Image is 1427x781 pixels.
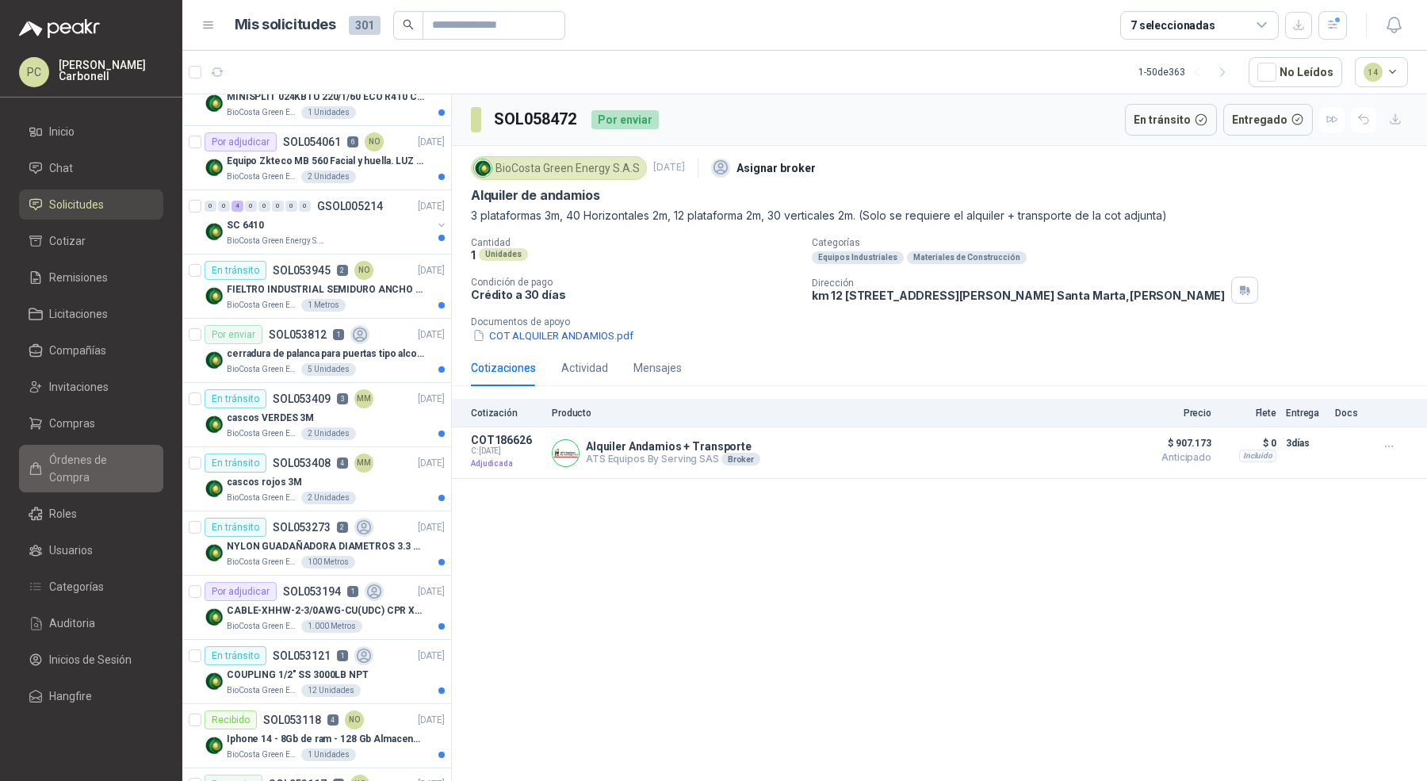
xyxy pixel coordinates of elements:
[205,646,266,665] div: En tránsito
[227,492,298,504] p: BioCosta Green Energy S.A.S
[245,201,257,212] div: 0
[227,556,298,569] p: BioCosta Green Energy S.A.S
[418,649,445,664] p: [DATE]
[403,19,414,30] span: search
[349,16,381,35] span: 301
[736,159,816,177] p: Asignar broker
[182,62,451,126] a: RecibidoSOL0543631[DATE] Company LogoMINISPLIT 024KBTU 220/1/60 ECO R410 C/FRBioCosta Green Energ...
[418,263,445,278] p: [DATE]
[205,350,224,369] img: Company Logo
[19,499,163,529] a: Roles
[474,159,492,177] img: Company Logo
[273,650,331,661] p: SOL053121
[418,199,445,214] p: [DATE]
[49,651,132,668] span: Inicios de Sesión
[471,248,476,262] p: 1
[231,201,243,212] div: 4
[471,187,599,204] p: Alquiler de andamios
[49,232,86,250] span: Cotizar
[337,457,348,469] p: 4
[471,316,1421,327] p: Documentos de apoyo
[205,201,216,212] div: 0
[49,123,75,140] span: Inicio
[301,748,356,761] div: 1 Unidades
[471,288,799,301] p: Crédito a 30 días
[273,457,331,469] p: SOL053408
[418,520,445,535] p: [DATE]
[471,446,542,456] span: C: [DATE]
[49,505,77,523] span: Roles
[1286,434,1326,453] p: 3 días
[1239,450,1276,462] div: Incluido
[418,135,445,150] p: [DATE]
[273,522,331,533] p: SOL053273
[205,261,266,280] div: En tránsito
[301,556,355,569] div: 100 Metros
[552,408,1123,419] p: Producto
[418,713,445,728] p: [DATE]
[205,415,224,434] img: Company Logo
[1223,104,1314,136] button: Entregado
[471,408,542,419] p: Cotización
[49,378,109,396] span: Invitaciones
[1221,408,1276,419] p: Flete
[553,440,579,466] img: Company Logo
[1131,17,1215,34] div: 7 seleccionadas
[227,684,298,697] p: BioCosta Green Energy S.A.S
[227,620,298,633] p: BioCosta Green Energy S.A.S
[227,411,314,426] p: cascos VERDES 3M
[227,346,424,362] p: cerradura de palanca para puertas tipo alcoba marca yale
[633,359,682,377] div: Mensajes
[337,265,348,276] p: 2
[269,329,327,340] p: SOL053812
[1335,408,1367,419] p: Docs
[205,543,224,562] img: Company Logo
[301,620,362,633] div: 1.000 Metros
[586,440,760,453] p: Alquiler Andamios + Transporte
[1125,104,1217,136] button: En tránsito
[205,325,262,344] div: Por enviar
[227,218,264,233] p: SC 6410
[182,255,451,319] a: En tránsitoSOL0539452NO[DATE] Company LogoFIELTRO INDUSTRIAL SEMIDURO ANCHO 25 MMBioCosta Green E...
[227,539,424,554] p: NYLON GUADAÑADORA DIAMETROS 3.3 mm
[49,415,95,432] span: Compras
[19,57,49,87] div: PC
[345,710,364,729] div: NO
[182,126,451,190] a: Por adjudicarSOL0540616NO[DATE] Company LogoEquipo Zkteco MB 560 Facial y huella. LUZ VISIBLEBioC...
[205,582,277,601] div: Por adjudicar
[301,363,356,376] div: 5 Unidades
[19,335,163,366] a: Compañías
[205,479,224,498] img: Company Logo
[1221,434,1276,453] p: $ 0
[1132,408,1211,419] p: Precio
[227,235,327,247] p: BioCosta Green Energy S.A.S
[258,201,270,212] div: 0
[591,110,659,129] div: Por enviar
[317,201,383,212] p: GSOL005214
[301,170,356,183] div: 2 Unidades
[354,261,373,280] div: NO
[182,319,451,383] a: Por enviarSOL0538121[DATE] Company Logocerradura de palanca para puertas tipo alcoba marca yaleBi...
[205,222,224,241] img: Company Logo
[327,714,339,725] p: 4
[227,748,298,761] p: BioCosta Green Energy S.A.S
[347,136,358,147] p: 6
[19,19,100,38] img: Logo peakr
[205,197,448,247] a: 0 0 4 0 0 0 0 0 GSOL005214[DATE] Company LogoSC 6410BioCosta Green Energy S.A.S
[205,672,224,691] img: Company Logo
[301,106,356,119] div: 1 Unidades
[301,492,356,504] div: 2 Unidades
[59,59,163,82] p: [PERSON_NAME] Carbonell
[301,684,361,697] div: 12 Unidades
[49,342,106,359] span: Compañías
[182,511,451,576] a: En tránsitoSOL0532732[DATE] Company LogoNYLON GUADAÑADORA DIAMETROS 3.3 mmBioCosta Green Energy S...
[205,132,277,151] div: Por adjudicar
[283,136,341,147] p: SOL054061
[1132,434,1211,453] span: $ 907.173
[301,299,346,312] div: 1 Metros
[19,645,163,675] a: Inicios de Sesión
[418,327,445,343] p: [DATE]
[205,286,224,305] img: Company Logo
[418,456,445,471] p: [DATE]
[273,393,331,404] p: SOL053409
